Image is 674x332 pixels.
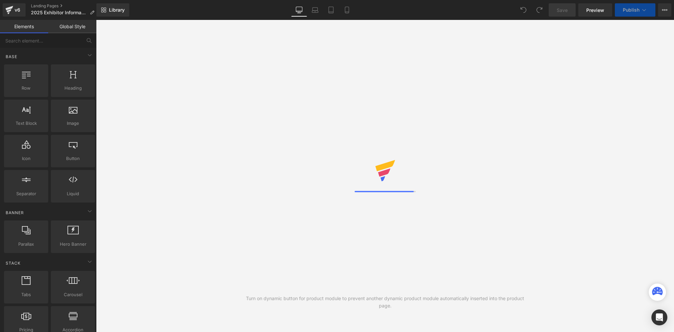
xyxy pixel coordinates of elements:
[5,209,25,216] span: Banner
[578,3,612,17] a: Preview
[6,291,46,298] span: Tabs
[96,3,129,17] a: New Library
[307,3,323,17] a: Laptop
[323,3,339,17] a: Tablet
[533,3,546,17] button: Redo
[623,7,639,13] span: Publish
[13,6,22,14] div: v6
[53,85,93,92] span: Heading
[6,241,46,248] span: Parallax
[658,3,671,17] button: More
[241,295,530,309] div: Turn on dynamic button for product module to prevent another dynamic product module automatically...
[31,3,100,9] a: Landing Pages
[53,241,93,248] span: Hero Banner
[48,20,96,33] a: Global Style
[5,53,18,60] span: Base
[5,260,21,266] span: Stack
[6,120,46,127] span: Text Block
[6,190,46,197] span: Separator
[6,85,46,92] span: Row
[53,291,93,298] span: Carousel
[53,120,93,127] span: Image
[615,3,655,17] button: Publish
[339,3,355,17] a: Mobile
[53,155,93,162] span: Button
[517,3,530,17] button: Undo
[586,7,604,14] span: Preview
[651,309,667,325] div: Open Intercom Messenger
[557,7,568,14] span: Save
[31,10,87,15] span: 2025 Exhibitor Information
[6,155,46,162] span: Icon
[3,3,26,17] a: v6
[53,190,93,197] span: Liquid
[109,7,125,13] span: Library
[291,3,307,17] a: Desktop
